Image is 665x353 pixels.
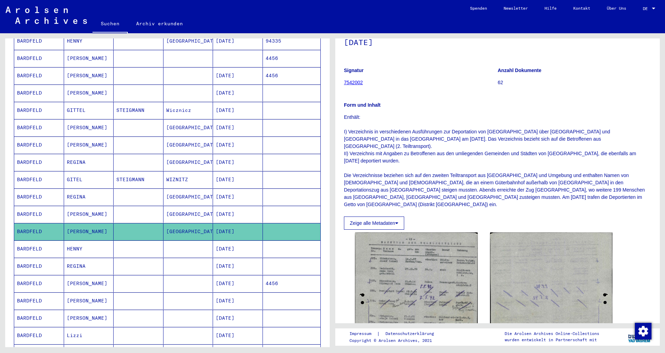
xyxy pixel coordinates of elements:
[213,33,263,50] mat-cell: [DATE]
[163,119,213,136] mat-cell: [GEOGRAPHIC_DATA]
[64,67,114,84] mat-cell: [PERSON_NAME]
[64,102,114,119] mat-cell: GITTEL
[213,119,263,136] mat-cell: [DATE]
[163,188,213,205] mat-cell: [GEOGRAPHIC_DATA]
[14,33,64,50] mat-cell: BARDFELD
[14,240,64,257] mat-cell: BARDFELD
[163,206,213,223] mat-cell: [GEOGRAPHIC_DATA]
[163,171,213,188] mat-cell: WIZNITZ
[263,275,321,292] mat-cell: 4456
[213,223,263,240] mat-cell: [DATE]
[349,330,377,337] a: Impressum
[349,330,442,337] div: |
[635,323,651,339] img: Zustimmung ändern
[213,327,263,344] mat-cell: [DATE]
[505,337,599,343] p: wurden entwickelt in Partnerschaft mit
[14,67,64,84] mat-cell: BARDFELD
[64,206,114,223] mat-cell: [PERSON_NAME]
[64,188,114,205] mat-cell: REGINA
[64,240,114,257] mat-cell: HENNY
[213,171,263,188] mat-cell: [DATE]
[344,217,404,230] button: Zeige alle Metadaten
[6,7,87,24] img: Arolsen_neg.svg
[14,206,64,223] mat-cell: BARDFELD
[128,15,191,32] a: Archiv erkunden
[213,206,263,223] mat-cell: [DATE]
[64,292,114,309] mat-cell: [PERSON_NAME]
[14,154,64,171] mat-cell: BARDFELD
[163,102,213,119] mat-cell: Wicznicz
[64,33,114,50] mat-cell: HENNY
[64,136,114,153] mat-cell: [PERSON_NAME]
[213,85,263,102] mat-cell: [DATE]
[263,33,321,50] mat-cell: 94335
[263,50,321,67] mat-cell: 4456
[14,85,64,102] mat-cell: BARDFELD
[64,275,114,292] mat-cell: [PERSON_NAME]
[213,102,263,119] mat-cell: [DATE]
[213,188,263,205] mat-cell: [DATE]
[213,275,263,292] mat-cell: [DATE]
[643,6,650,11] span: DE
[498,68,541,73] b: Anzahl Dokumente
[213,240,263,257] mat-cell: [DATE]
[213,67,263,84] mat-cell: [DATE]
[114,171,163,188] mat-cell: STEIGMANN
[14,136,64,153] mat-cell: BARDFELD
[64,327,114,344] mat-cell: Lizzi
[213,258,263,275] mat-cell: [DATE]
[213,154,263,171] mat-cell: [DATE]
[64,258,114,275] mat-cell: REGINA
[64,119,114,136] mat-cell: [PERSON_NAME]
[14,171,64,188] mat-cell: BARDFELD
[349,337,442,344] p: Copyright © Arolsen Archives, 2021
[14,275,64,292] mat-cell: BARDFELD
[64,85,114,102] mat-cell: [PERSON_NAME]
[505,330,599,337] p: Die Arolsen Archives Online-Collections
[92,15,128,33] a: Suchen
[14,223,64,240] mat-cell: BARDFELD
[14,188,64,205] mat-cell: BARDFELD
[344,102,381,108] b: Form und Inhalt
[163,154,213,171] mat-cell: [GEOGRAPHIC_DATA]
[64,154,114,171] mat-cell: REGINA
[627,328,653,345] img: yv_logo.png
[64,223,114,240] mat-cell: [PERSON_NAME]
[14,327,64,344] mat-cell: BARDFELD
[498,79,651,86] p: 62
[344,114,651,208] p: Enthält: I) Verzeichnis in verschiedenen Ausführungen zur Deportation von [GEOGRAPHIC_DATA] über ...
[380,330,442,337] a: Datenschutzerklärung
[64,310,114,327] mat-cell: [PERSON_NAME]
[344,80,363,85] a: 7542002
[213,310,263,327] mat-cell: [DATE]
[64,171,114,188] mat-cell: GITEL
[213,136,263,153] mat-cell: [DATE]
[64,50,114,67] mat-cell: [PERSON_NAME]
[14,119,64,136] mat-cell: BARDFELD
[14,310,64,327] mat-cell: BARDFELD
[14,258,64,275] mat-cell: BARDFELD
[163,33,213,50] mat-cell: [GEOGRAPHIC_DATA]
[344,68,364,73] b: Signatur
[14,102,64,119] mat-cell: BARDFELD
[14,292,64,309] mat-cell: BARDFELD
[114,102,163,119] mat-cell: STEIGMANN
[213,292,263,309] mat-cell: [DATE]
[163,223,213,240] mat-cell: [GEOGRAPHIC_DATA]
[14,50,64,67] mat-cell: BARDFELD
[163,136,213,153] mat-cell: [GEOGRAPHIC_DATA]
[263,67,321,84] mat-cell: 4456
